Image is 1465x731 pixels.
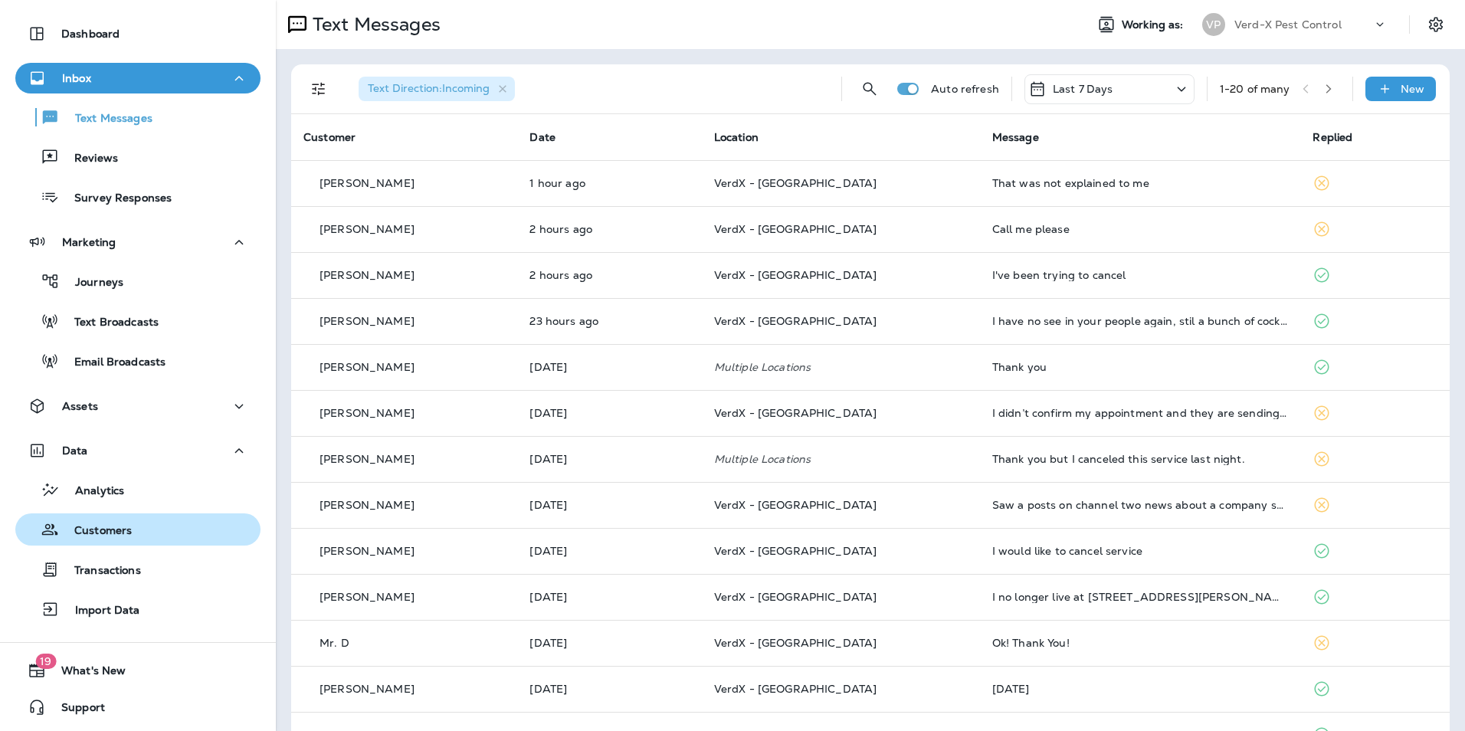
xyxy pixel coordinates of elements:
span: Customer [303,130,356,144]
button: Inbox [15,63,261,93]
span: VerdX - [GEOGRAPHIC_DATA] [714,498,877,512]
div: Call me please [992,223,1289,235]
p: Marketing [62,236,116,248]
button: Settings [1422,11,1450,38]
div: That was not explained to me [992,177,1289,189]
div: I no longer live at 418 Cathy st Lewisburg tn I need to cancel my subscription please [992,591,1289,603]
button: Filters [303,74,334,104]
span: Replied [1313,130,1352,144]
span: 19 [35,654,56,669]
p: Inbox [62,72,91,84]
span: Working as: [1122,18,1187,31]
span: Date [529,130,556,144]
span: Text Direction : Incoming [368,81,490,95]
p: Journeys [60,276,123,290]
span: Location [714,130,759,144]
div: Saw a posts on channel two news about a company selling services that are not licensed and chemic... [992,499,1289,511]
div: 1 - 20 of many [1220,83,1290,95]
p: [PERSON_NAME] [320,499,415,511]
p: Verd-X Pest Control [1234,18,1342,31]
div: Thank you [992,361,1289,373]
p: Aug 19, 2025 09:42 AM [529,361,689,373]
button: Journeys [15,265,261,297]
p: Text Messages [306,13,441,36]
p: Customers [59,524,132,539]
div: I've been trying to cancel [992,269,1289,281]
p: Aug 18, 2025 09:01 AM [529,637,689,649]
button: Transactions [15,553,261,585]
p: Multiple Locations [714,453,968,465]
p: New [1401,83,1424,95]
div: I didn’t confirm my appointment and they are sending someone out at the moment. I wanted to resch... [992,407,1289,419]
p: [PERSON_NAME] [320,545,415,557]
button: Dashboard [15,18,261,49]
p: Aug 16, 2025 09:48 AM [529,683,689,695]
button: Text Broadcasts [15,305,261,337]
p: Survey Responses [59,192,172,206]
p: Assets [62,400,98,412]
button: Text Messages [15,101,261,133]
span: VerdX - [GEOGRAPHIC_DATA] [714,268,877,282]
span: VerdX - [GEOGRAPHIC_DATA] [714,176,877,190]
div: Today [992,683,1289,695]
p: Multiple Locations [714,361,968,373]
p: Aug 20, 2025 10:02 AM [529,223,689,235]
span: VerdX - [GEOGRAPHIC_DATA] [714,636,877,650]
span: VerdX - [GEOGRAPHIC_DATA] [714,222,877,236]
p: Transactions [59,564,141,579]
span: VerdX - [GEOGRAPHIC_DATA] [714,406,877,420]
div: Thank you but I canceled this service last night. [992,453,1289,465]
p: Last 7 Days [1053,83,1113,95]
div: Ok! Thank You! [992,637,1289,649]
p: [PERSON_NAME] [320,361,415,373]
button: Reviews [15,141,261,173]
p: Dashboard [61,28,120,40]
div: I have no see in your people again, stil a bunch of cockroach all over the kitchens, you said i c... [992,315,1289,327]
button: Import Data [15,593,261,625]
p: Aug 20, 2025 10:58 AM [529,177,689,189]
button: Email Broadcasts [15,345,261,377]
p: Aug 19, 2025 08:13 AM [529,453,689,465]
button: Analytics [15,474,261,506]
button: Search Messages [854,74,885,104]
p: [PERSON_NAME] [320,177,415,189]
div: I would like to cancel service [992,545,1289,557]
button: Data [15,435,261,466]
p: [PERSON_NAME] [320,683,415,695]
button: Survey Responses [15,181,261,213]
p: Aug 19, 2025 01:10 PM [529,315,689,327]
p: [PERSON_NAME] [320,453,415,465]
button: Assets [15,391,261,421]
span: VerdX - [GEOGRAPHIC_DATA] [714,544,877,558]
span: Support [46,701,105,720]
p: Aug 19, 2025 08:35 AM [529,407,689,419]
span: What's New [46,664,126,683]
p: [PERSON_NAME] [320,269,415,281]
p: Aug 20, 2025 09:39 AM [529,269,689,281]
button: Support [15,692,261,723]
span: Message [992,130,1039,144]
p: Aug 19, 2025 06:05 AM [529,499,689,511]
p: [PERSON_NAME] [320,315,415,327]
p: Aug 18, 2025 05:00 PM [529,545,689,557]
p: Analytics [60,484,124,499]
p: [PERSON_NAME] [320,407,415,419]
span: VerdX - [GEOGRAPHIC_DATA] [714,682,877,696]
p: Email Broadcasts [59,356,166,370]
p: Text Broadcasts [59,316,159,330]
p: Import Data [60,604,140,618]
div: VP [1202,13,1225,36]
span: VerdX - [GEOGRAPHIC_DATA] [714,314,877,328]
button: Marketing [15,227,261,257]
p: Data [62,444,88,457]
p: Aug 18, 2025 11:37 AM [529,591,689,603]
p: Auto refresh [931,83,999,95]
button: Customers [15,513,261,546]
div: Text Direction:Incoming [359,77,515,101]
p: [PERSON_NAME] [320,223,415,235]
span: VerdX - [GEOGRAPHIC_DATA] [714,590,877,604]
p: [PERSON_NAME] [320,591,415,603]
p: Reviews [59,152,118,166]
p: Text Messages [60,112,152,126]
button: 19What's New [15,655,261,686]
